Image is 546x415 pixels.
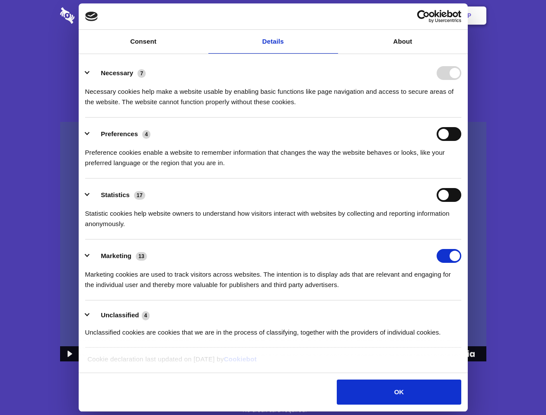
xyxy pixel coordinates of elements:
h1: Eliminate Slack Data Loss. [60,39,486,70]
span: 4 [142,130,150,139]
a: Pricing [254,2,291,29]
span: 7 [137,69,146,78]
a: Contact [351,2,390,29]
div: Marketing cookies are used to track visitors across websites. The intention is to display ads tha... [85,263,461,290]
span: 4 [142,311,150,320]
img: logo [85,12,98,21]
label: Statistics [101,191,130,198]
div: Cookie declaration last updated on [DATE] by [81,354,465,371]
a: Consent [79,30,208,54]
img: logo-wordmark-white-trans-d4663122ce5f474addd5e946df7df03e33cb6a1c49d2221995e7729f52c070b2.svg [60,7,134,24]
span: 13 [136,252,147,261]
img: Sharesecret [60,122,486,362]
div: Preference cookies enable a website to remember information that changes the way the website beha... [85,141,461,168]
a: About [338,30,468,54]
a: Cookiebot [224,355,257,363]
label: Preferences [101,130,138,137]
button: Unclassified (4) [85,310,155,321]
span: 17 [134,191,145,200]
button: Statistics (17) [85,188,151,202]
label: Necessary [101,69,133,77]
button: OK [337,380,461,405]
a: Usercentrics Cookiebot - opens in a new window [386,10,461,23]
button: Necessary (7) [85,66,151,80]
label: Marketing [101,252,131,259]
div: Necessary cookies help make a website usable by enabling basic functions like page navigation and... [85,80,461,107]
iframe: Drift Widget Chat Controller [503,372,536,405]
h4: Auto-redaction of sensitive data, encrypted data sharing and self-destructing private chats. Shar... [60,79,486,107]
a: Details [208,30,338,54]
div: Unclassified cookies are cookies that we are in the process of classifying, together with the pro... [85,321,461,338]
button: Play Video [60,346,78,361]
button: Marketing (13) [85,249,153,263]
button: Preferences (4) [85,127,156,141]
div: Statistic cookies help website owners to understand how visitors interact with websites by collec... [85,202,461,229]
a: Login [392,2,430,29]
